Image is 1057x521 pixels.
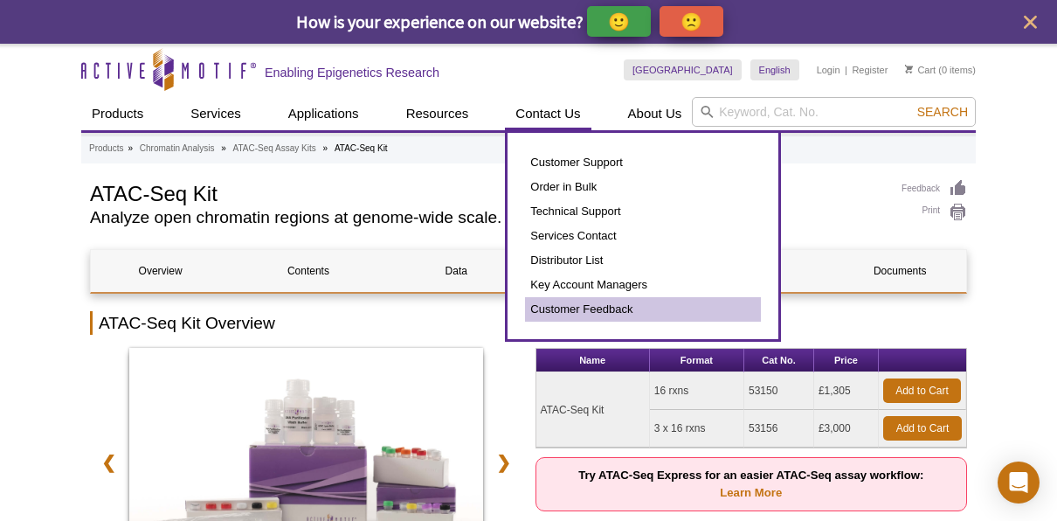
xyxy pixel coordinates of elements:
img: Your Cart [905,65,913,73]
a: Cart [905,64,936,76]
input: Keyword, Cat. No. [692,97,976,127]
a: Order in Bulk [525,175,761,199]
a: Resources [396,97,480,130]
a: About Us [618,97,693,130]
th: Name [536,349,650,372]
a: Learn More [720,486,782,499]
a: ATAC-Seq Assay Kits [233,141,316,156]
a: Add to Cart [883,416,962,441]
a: Products [89,141,123,156]
button: close [1019,11,1041,33]
p: 🙁 [680,10,702,32]
a: [GEOGRAPHIC_DATA] [624,59,742,80]
th: Cat No. [744,349,814,372]
h2: ATAC-Seq Kit Overview [90,311,967,335]
a: English [750,59,799,80]
strong: Try ATAC-Seq Express for an easier ATAC-Seq assay workflow: [578,469,923,499]
a: Products [81,97,154,130]
th: Price [814,349,879,372]
a: Register [852,64,888,76]
td: 53150 [744,372,814,410]
a: Contact Us [505,97,591,130]
li: ATAC-Seq Kit [335,143,388,153]
li: » [128,143,133,153]
a: Customer Feedback [525,297,761,322]
a: Contents [238,250,377,292]
p: 🙂 [608,10,630,32]
td: 16 rxns [650,372,744,410]
td: 53156 [744,410,814,448]
a: Technical Support [525,199,761,224]
span: Search [917,105,968,119]
td: ATAC-Seq Kit [536,372,650,448]
a: Documents [831,250,970,292]
td: 3 x 16 rxns [650,410,744,448]
a: ❯ [485,442,522,483]
a: Overview [91,250,230,292]
a: Customer Support [525,150,761,175]
a: ❮ [90,442,128,483]
div: Open Intercom Messenger [998,462,1040,504]
td: £3,000 [814,410,879,448]
a: Applications [278,97,370,130]
a: Feedback [902,179,967,198]
a: Services [180,97,252,130]
a: Key Account Managers [525,273,761,297]
li: | [845,59,847,80]
li: » [323,143,328,153]
a: Distributor List [525,248,761,273]
h1: ATAC-Seq Kit [90,179,884,205]
a: Print [902,203,967,222]
a: Login [817,64,840,76]
a: Chromatin Analysis [140,141,215,156]
a: Services Contact [525,224,761,248]
span: How is your experience on our website? [296,10,584,32]
h2: Enabling Epigenetics Research [265,65,439,80]
a: Add to Cart [883,379,961,403]
th: Format [650,349,744,372]
a: Data [387,250,526,292]
li: (0 items) [905,59,976,80]
button: Search [912,104,973,120]
td: £1,305 [814,372,879,410]
h2: Analyze open chromatin regions at genome-wide scale. [90,210,884,226]
li: » [221,143,226,153]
